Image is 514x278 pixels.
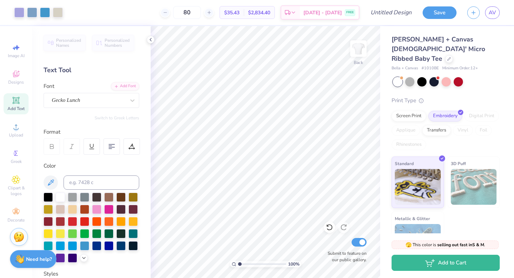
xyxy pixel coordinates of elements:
span: Designs [8,79,24,85]
span: [DATE] - [DATE] [303,9,342,16]
label: Font [44,82,54,90]
span: Bella + Canvas [392,65,418,71]
img: Metallic & Glitter [395,224,441,260]
span: Personalized Numbers [105,38,130,48]
div: Format [44,128,140,136]
button: Switch to Greek Letters [95,115,139,121]
div: Applique [392,125,420,136]
span: Personalized Names [56,38,81,48]
span: Add Text [7,106,25,111]
input: Untitled Design [365,5,417,20]
span: 100 % [288,261,299,267]
span: Clipart & logos [4,185,29,197]
strong: selling out fast in S & M [437,242,484,248]
span: Upload [9,132,23,138]
div: Rhinestones [392,139,426,150]
div: Screen Print [392,111,426,121]
div: Text Tool [44,65,139,75]
span: $2,834.40 [248,9,270,16]
div: Color [44,162,139,170]
input: – – [173,6,201,19]
span: Greek [11,159,22,164]
button: Add to Cart [392,255,500,271]
span: # 1010BE [422,65,439,71]
img: 3D Puff [451,169,497,205]
strong: Need help? [26,256,52,263]
span: This color is . [405,242,485,248]
a: AV [485,6,500,19]
div: Foil [475,125,492,136]
button: Save [423,6,457,19]
span: Metallic & Glitter [395,215,430,222]
div: Print Type [392,96,500,105]
span: Image AI [8,53,25,59]
span: [PERSON_NAME] + Canvas [DEMOGRAPHIC_DATA]' Micro Ribbed Baby Tee [392,35,485,63]
div: Transfers [422,125,451,136]
span: Minimum Order: 12 + [442,65,478,71]
span: $35.43 [224,9,240,16]
div: Back [354,59,363,66]
span: Decorate [7,217,25,223]
div: Vinyl [453,125,473,136]
div: Embroidery [428,111,462,121]
img: Back [351,41,366,56]
span: FREE [346,10,354,15]
input: e.g. 7428 c [64,175,139,190]
div: Add Font [111,82,139,90]
img: Standard [395,169,441,205]
label: Submit to feature on our public gallery. [324,250,367,263]
div: Styles [44,270,139,278]
span: 3D Puff [451,160,466,167]
span: AV [489,9,496,17]
span: 🫣 [405,242,412,248]
div: Digital Print [464,111,499,121]
span: Standard [395,160,414,167]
